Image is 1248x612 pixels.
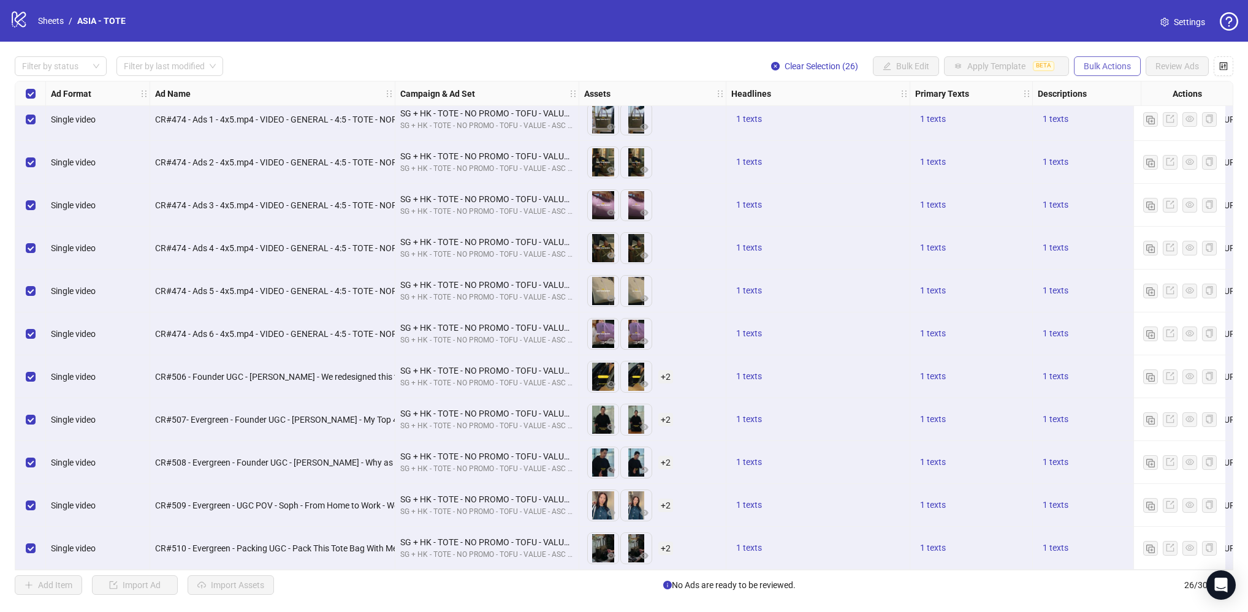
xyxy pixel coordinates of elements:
span: 1 texts [920,114,946,124]
button: Preview [637,549,652,564]
button: 1 texts [1038,155,1073,170]
strong: Descriptions [1038,87,1087,100]
span: Bulk Actions [1084,61,1131,71]
span: 1 texts [1043,285,1068,295]
span: export [1166,543,1174,552]
img: Asset 1 [588,190,618,221]
button: Preview [604,334,618,349]
img: Asset 2 [621,361,652,392]
strong: Headlines [731,87,771,100]
img: Asset 2 [621,233,652,263]
span: Single video [51,543,96,553]
button: Preview [637,334,652,349]
span: + 2 [658,370,673,383]
span: holder [577,89,586,98]
span: export [1166,415,1174,423]
button: 1 texts [731,155,767,170]
div: Resize Assets column [723,81,726,105]
a: Settings [1151,12,1215,32]
div: SG + HK - TOTE - NO PROMO - TOFU - VALUE - ASC - 240923 [400,463,574,475]
span: export [1166,501,1174,509]
span: eye [607,165,615,174]
span: Single video [51,501,96,510]
img: Asset 2 [621,447,652,478]
span: Single video [51,372,96,382]
button: Preview [637,292,652,306]
img: Asset 2 [621,319,652,349]
li: / [69,14,72,28]
button: 1 texts [1038,541,1073,556]
span: CR#510 - Evergreen - Packing UGC - Pack This Tote Bag With Me - [DEMOGRAPHIC_DATA] - 4x5.mp4 - VI... [155,543,780,553]
button: 1 texts [731,455,767,470]
strong: Ad Format [51,87,91,100]
button: Duplicate [1143,284,1158,298]
span: eye [640,508,649,517]
div: SG + HK - TOTE - NO PROMO - TOFU - VALUE - ASC - 240923 [400,506,574,518]
span: eye [1185,543,1194,552]
span: eye [640,466,649,474]
span: 1 texts [920,328,946,338]
div: Resize Campaign & Ad Set column [576,81,579,105]
button: 1 texts [915,498,951,513]
strong: Actions [1173,87,1202,100]
span: 1 texts [920,200,946,210]
span: control [1219,62,1228,70]
span: holder [140,89,148,98]
button: Duplicate [1143,498,1158,513]
button: 1 texts [915,369,951,384]
span: eye [607,208,615,217]
span: eye [1185,115,1194,123]
span: holder [1022,89,1031,98]
button: 1 texts [915,241,951,255]
button: 1 texts [731,541,767,556]
img: Asset 2 [621,533,652,564]
div: SG + HK - TOTE - NO PROMO - TOFU - VALUE - ASC - 240923 [400,192,574,206]
button: 1 texts [731,198,767,213]
button: 1 texts [915,327,951,341]
button: 1 texts [915,284,951,298]
button: 1 texts [1038,327,1073,341]
button: Review Ads [1146,56,1209,76]
button: Bulk Edit [873,56,939,76]
span: holder [385,89,394,98]
button: Preview [604,206,618,221]
span: eye [640,165,649,174]
button: 1 texts [731,498,767,513]
img: Asset 1 [588,104,618,135]
span: holder [148,89,157,98]
div: Open Intercom Messenger [1206,570,1236,600]
button: Duplicate [1143,155,1158,170]
button: Preview [604,120,618,135]
strong: Primary Texts [915,87,969,100]
span: 1 texts [1043,500,1068,510]
div: Select row 21 [15,312,46,355]
span: 1 texts [920,414,946,424]
span: eye [1185,501,1194,509]
img: Asset 1 [588,490,618,521]
div: Resize Headlines column [907,81,910,105]
div: SG + HK - TOTE - NO PROMO - TOFU - VALUE - ASC - 240923 [400,163,574,175]
button: 1 texts [731,112,767,127]
span: eye [607,423,615,431]
span: Single video [51,157,96,167]
span: CR#508 - Evergreen - Founder UGC - [PERSON_NAME] - Why as a Founder This Insert Saves Me So Much ... [155,458,917,467]
button: Preview [604,163,618,178]
img: Asset 2 [621,147,652,178]
div: SG + HK - TOTE - NO PROMO - TOFU - VALUE - ASC - 240923 [400,420,574,432]
button: 1 texts [915,412,951,427]
button: 1 texts [1038,369,1073,384]
button: 1 texts [1038,241,1073,255]
div: SG + HK - TOTE - NO PROMO - TOFU - VALUE - ASC - 240923 [400,450,574,463]
div: Select row 23 [15,398,46,441]
button: 1 texts [731,241,767,255]
button: Preview [637,163,652,178]
span: Single video [51,286,96,296]
button: Duplicate [1143,327,1158,341]
span: Single video [51,200,96,210]
button: Configure table settings [1214,56,1233,76]
button: Clear Selection (26) [761,56,868,76]
span: eye [1185,458,1194,466]
button: Preview [604,249,618,263]
span: close-circle [771,62,780,70]
span: eye [640,423,649,431]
